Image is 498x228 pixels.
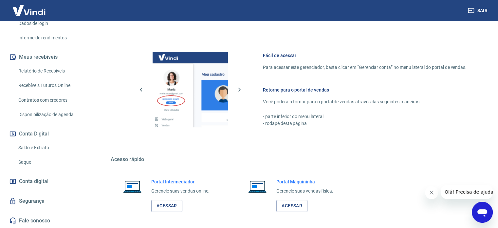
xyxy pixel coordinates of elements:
p: Gerencie suas vendas física. [276,188,333,195]
h5: Acesso rápido [111,156,482,163]
a: Conta digital [8,174,90,189]
a: Fale conosco [8,214,90,228]
a: Saldo e Extrato [16,141,90,155]
p: - rodapé desta página [263,120,467,127]
a: Acessar [151,200,182,212]
h6: Portal Intermediador [151,178,210,185]
h6: Fácil de acessar [263,52,467,59]
img: Imagem de um notebook aberto [244,178,271,194]
p: Para acessar este gerenciador, basta clicar em “Gerenciar conta” no menu lateral do portal de ven... [263,64,467,71]
p: Você poderá retornar para o portal de vendas através das seguintes maneiras: [263,98,467,105]
img: Imagem de um notebook aberto [119,178,146,194]
iframe: Botão para abrir a janela de mensagens [472,202,493,223]
a: Disponibilização de agenda [16,108,90,121]
a: Saque [16,155,90,169]
img: Vindi [8,0,50,20]
p: Gerencie suas vendas online. [151,188,210,195]
span: Conta digital [19,177,48,186]
a: Informe de rendimentos [16,31,90,45]
a: Contratos com credores [16,93,90,107]
iframe: Mensagem da empresa [441,185,493,199]
p: - parte inferior do menu lateral [263,113,467,120]
button: Meus recebíveis [8,50,90,64]
a: Dados de login [16,17,90,30]
a: Relatório de Recebíveis [16,64,90,78]
h6: Portal Maquininha [276,178,333,185]
iframe: Fechar mensagem [425,186,438,199]
img: Imagem da dashboard mostrando o botão de gerenciar conta na sidebar no lado esquerdo [153,52,228,127]
span: Olá! Precisa de ajuda? [4,5,55,10]
a: Recebíveis Futuros Online [16,79,90,92]
a: Acessar [276,200,307,212]
button: Conta Digital [8,127,90,141]
a: Segurança [8,194,90,208]
button: Sair [467,5,490,17]
h6: Retorne para o portal de vendas [263,87,467,93]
